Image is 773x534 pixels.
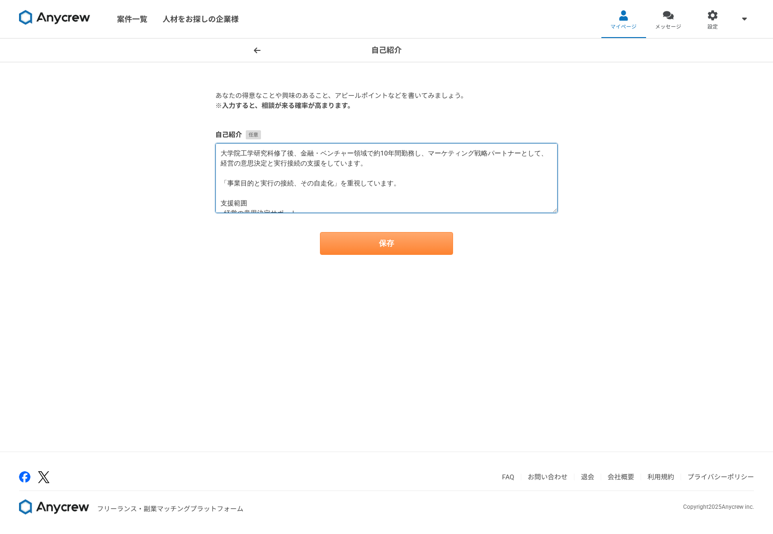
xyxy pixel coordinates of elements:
[581,473,594,481] a: 退会
[19,499,89,515] img: 8DqYSo04kwAAAAASUVORK5CYII=
[610,23,637,31] span: マイページ
[215,130,558,140] label: 自己紹介
[320,232,453,255] button: 保存
[502,473,514,481] a: FAQ
[608,473,634,481] a: 会社概要
[215,91,558,101] p: あなたの得意なことや興味のあること、アピールポイントなどを書いてみましょう。
[683,503,754,511] p: Copyright 2025 Anycrew inc.
[655,23,681,31] span: メッセージ
[687,473,754,481] a: プライバシーポリシー
[38,471,49,483] img: x-391a3a86.png
[707,23,718,31] span: 設定
[19,10,90,25] img: 8DqYSo04kwAAAAASUVORK5CYII=
[528,473,568,481] a: お問い合わせ
[647,473,674,481] a: 利用規約
[215,101,558,111] p: ※入力すると、相談が来る確率が高まります。
[97,504,243,514] p: フリーランス・副業マッチングプラットフォーム
[371,45,402,56] h1: 自己紹介
[19,471,30,483] img: facebook-2adfd474.png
